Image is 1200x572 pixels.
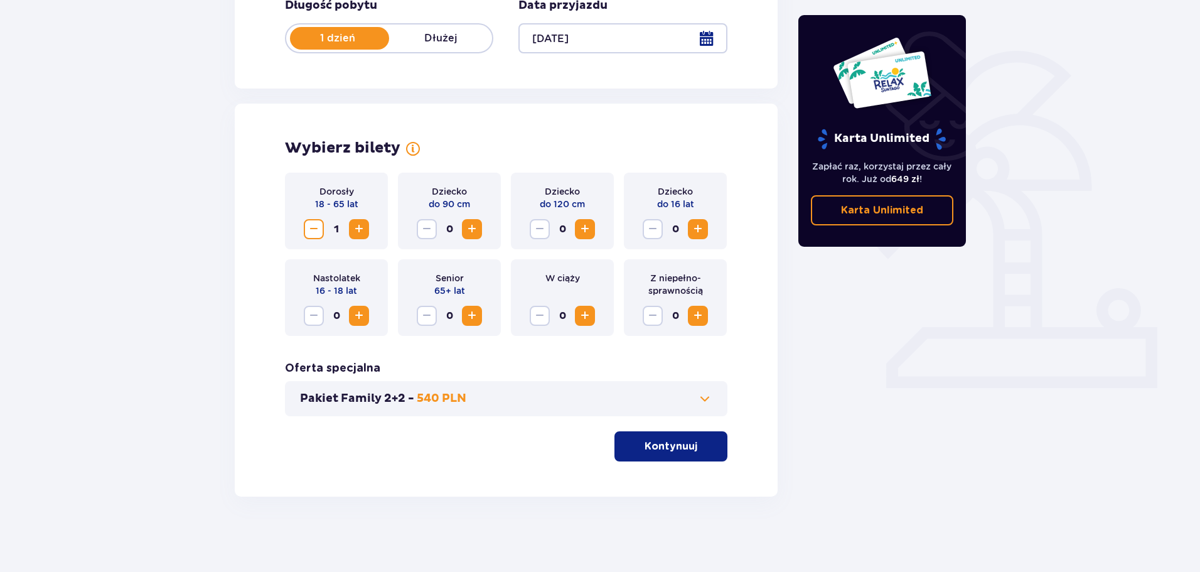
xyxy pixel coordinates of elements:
[575,306,595,326] button: Increase
[540,198,585,210] p: do 120 cm
[614,431,727,461] button: Kontynuuj
[389,31,492,45] p: Dłużej
[891,174,919,184] span: 649 zł
[429,198,470,210] p: do 90 cm
[439,306,459,326] span: 0
[349,219,369,239] button: Increase
[300,391,414,406] p: Pakiet Family 2+2 -
[575,219,595,239] button: Increase
[811,160,954,185] p: Zapłać raz, korzystaj przez cały rok. Już od !
[304,219,324,239] button: Decrease
[326,306,346,326] span: 0
[439,219,459,239] span: 0
[417,306,437,326] button: Decrease
[658,185,693,198] p: Dziecko
[432,185,467,198] p: Dziecko
[286,31,389,45] p: 1 dzień
[665,306,685,326] span: 0
[434,284,465,297] p: 65+ lat
[349,306,369,326] button: Increase
[417,219,437,239] button: Decrease
[643,219,663,239] button: Decrease
[436,272,464,284] p: Senior
[643,306,663,326] button: Decrease
[841,203,923,217] p: Karta Unlimited
[462,219,482,239] button: Increase
[530,219,550,239] button: Decrease
[462,306,482,326] button: Increase
[285,139,400,158] p: Wybierz bilety
[300,391,712,406] button: Pakiet Family 2+2 -540 PLN
[552,306,572,326] span: 0
[319,185,354,198] p: Dorosły
[665,219,685,239] span: 0
[811,195,954,225] a: Karta Unlimited
[417,391,466,406] p: 540 PLN
[313,272,360,284] p: Nastolatek
[530,306,550,326] button: Decrease
[688,219,708,239] button: Increase
[552,219,572,239] span: 0
[545,185,580,198] p: Dziecko
[285,361,380,376] p: Oferta specjalna
[645,440,697,453] p: Kontynuuj
[326,219,346,239] span: 1
[545,272,580,284] p: W ciąży
[316,284,357,297] p: 16 - 18 lat
[688,306,708,326] button: Increase
[304,306,324,326] button: Decrease
[634,272,717,297] p: Z niepełno­sprawnością
[657,198,694,210] p: do 16 lat
[315,198,358,210] p: 18 - 65 lat
[817,128,947,150] p: Karta Unlimited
